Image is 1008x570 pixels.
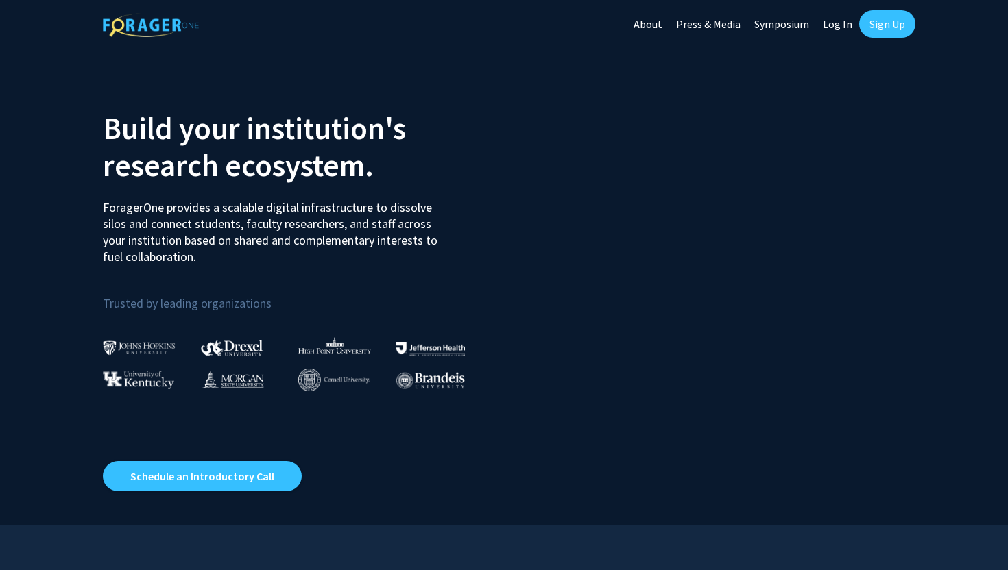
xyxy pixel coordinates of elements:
img: University of Kentucky [103,371,174,389]
img: Brandeis University [396,372,465,389]
img: High Point University [298,337,371,354]
img: Cornell University [298,369,370,391]
a: Sign Up [859,10,915,38]
a: Opens in a new tab [103,461,302,491]
img: Morgan State University [201,371,264,388]
img: Johns Hopkins University [103,340,176,355]
p: Trusted by leading organizations [103,276,494,314]
img: ForagerOne Logo [103,13,199,37]
img: Thomas Jefferson University [396,342,465,355]
h2: Build your institution's research ecosystem. [103,110,494,184]
img: Drexel University [201,340,263,356]
p: ForagerOne provides a scalable digital infrastructure to dissolve silos and connect students, fac... [103,189,447,265]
